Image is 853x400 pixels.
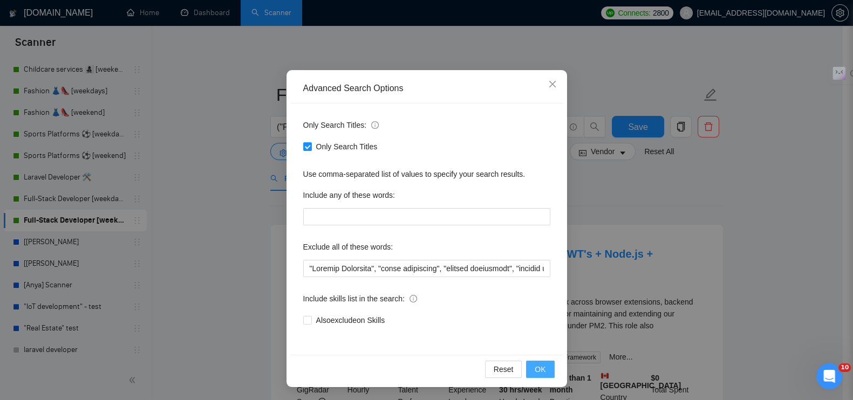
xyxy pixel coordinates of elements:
span: Only Search Titles: [303,119,379,131]
span: Also exclude on Skills [312,314,390,326]
div: Advanced Search Options [303,82,550,94]
span: OK [535,363,545,375]
span: Reset [494,363,514,375]
div: Use comma-separated list of values to specify your search results. [303,168,550,180]
button: Close [538,70,567,99]
span: 10 [838,363,851,372]
span: Include skills list in the search: [303,293,417,305]
span: Only Search Titles [312,141,382,153]
button: Reset [485,361,522,378]
label: Exclude all of these words: [303,238,393,256]
span: info-circle [410,295,417,302]
iframe: Intercom live chat [816,363,842,389]
label: Include any of these words: [303,187,395,204]
span: close [548,80,557,88]
button: OK [526,361,554,378]
span: info-circle [371,121,379,129]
